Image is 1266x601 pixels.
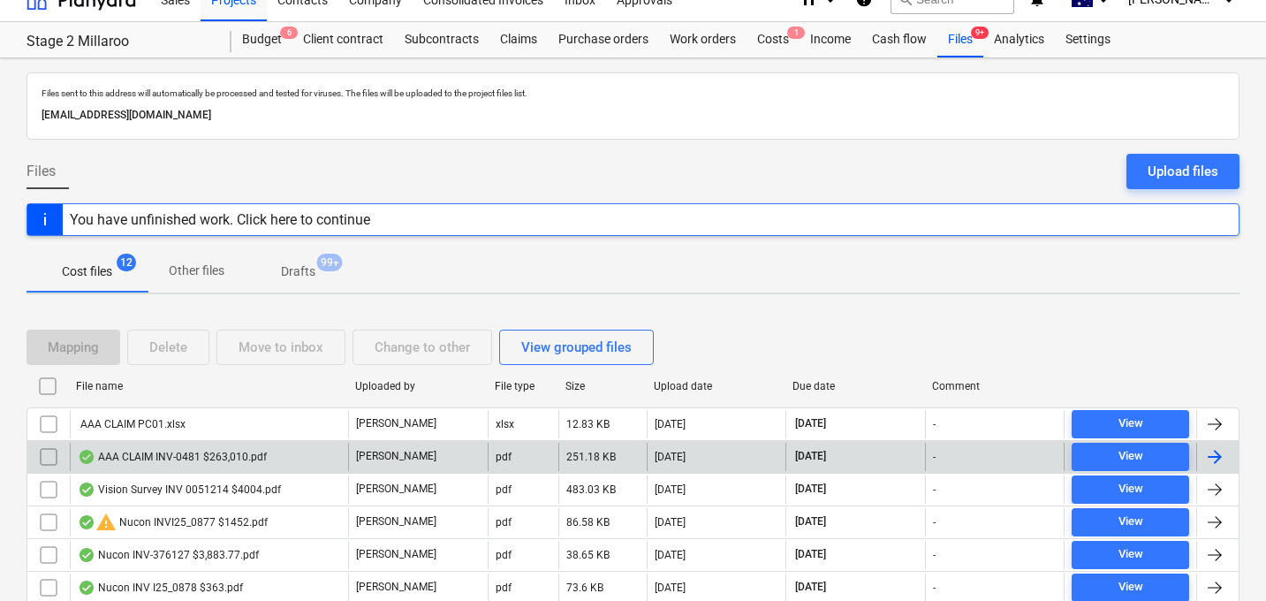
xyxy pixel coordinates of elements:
[1072,508,1189,536] button: View
[793,449,828,464] span: [DATE]
[78,483,95,497] div: OCR finished
[793,482,828,497] span: [DATE]
[565,380,640,392] div: Size
[27,33,210,51] div: Stage 2 Millaroo
[292,22,394,57] a: Client contract
[78,581,243,595] div: Nucon INV I25_0878 $363.pdf
[356,580,436,595] p: [PERSON_NAME]
[1055,22,1121,57] a: Settings
[95,512,117,533] span: warning
[933,483,936,496] div: -
[78,512,268,533] div: Nucon INVI25_0877 $1452.pdf
[280,27,298,39] span: 6
[62,262,112,281] p: Cost files
[937,22,983,57] a: Files9+
[169,262,224,280] p: Other files
[496,549,512,561] div: pdf
[42,87,1224,99] p: Files sent to this address will automatically be processed and tested for viruses. The files will...
[861,22,937,57] a: Cash flow
[655,451,686,463] div: [DATE]
[747,22,800,57] a: Costs1
[1118,446,1143,467] div: View
[933,451,936,463] div: -
[792,380,918,392] div: Due date
[747,22,800,57] div: Costs
[78,418,186,430] div: AAA CLAIM PC01.xlsx
[1126,154,1239,189] button: Upload files
[1072,410,1189,438] button: View
[1118,512,1143,532] div: View
[78,548,95,562] div: OCR finished
[655,549,686,561] div: [DATE]
[566,483,616,496] div: 483.03 KB
[1072,443,1189,471] button: View
[787,27,805,39] span: 1
[933,549,936,561] div: -
[932,380,1058,392] div: Comment
[655,582,686,594] div: [DATE]
[566,582,603,594] div: 73.6 KB
[78,450,267,464] div: AAA CLAIM INV-0481 $263,010.pdf
[1118,479,1143,499] div: View
[983,22,1055,57] a: Analytics
[1118,577,1143,597] div: View
[496,418,514,430] div: xlsx
[231,22,292,57] div: Budget
[1072,541,1189,569] button: View
[496,516,512,529] div: pdf
[933,418,936,430] div: -
[356,449,436,464] p: [PERSON_NAME]
[548,22,659,57] a: Purchase orders
[566,549,610,561] div: 38.65 KB
[655,516,686,529] div: [DATE]
[231,22,292,57] a: Budget6
[78,515,95,529] div: OCR finished
[317,254,343,271] span: 99+
[566,451,616,463] div: 251.18 KB
[793,416,828,431] span: [DATE]
[521,336,632,359] div: View grouped files
[42,106,1224,125] p: [EMAIL_ADDRESS][DOMAIN_NAME]
[659,22,747,57] a: Work orders
[496,582,512,594] div: pdf
[489,22,548,57] a: Claims
[933,582,936,594] div: -
[496,483,512,496] div: pdf
[1072,475,1189,504] button: View
[793,580,828,595] span: [DATE]
[1118,414,1143,434] div: View
[655,418,686,430] div: [DATE]
[971,27,989,39] span: 9+
[499,330,654,365] button: View grouped files
[654,380,779,392] div: Upload date
[78,581,95,595] div: OCR finished
[394,22,489,57] a: Subcontracts
[356,482,436,497] p: [PERSON_NAME]
[78,548,259,562] div: Nucon INV-376127 $3,883.77.pdf
[27,161,56,182] span: Files
[496,451,512,463] div: pdf
[1178,516,1266,601] iframe: Chat Widget
[800,22,861,57] a: Income
[1148,160,1218,183] div: Upload files
[356,416,436,431] p: [PERSON_NAME]
[655,483,686,496] div: [DATE]
[356,514,436,529] p: [PERSON_NAME]
[356,547,436,562] p: [PERSON_NAME]
[933,516,936,529] div: -
[78,483,281,497] div: Vision Survey INV 0051214 $4004.pdf
[793,547,828,562] span: [DATE]
[1118,544,1143,565] div: View
[70,211,370,228] div: You have unfinished work. Click here to continue
[566,516,610,529] div: 86.58 KB
[355,380,481,392] div: Uploaded by
[566,418,610,430] div: 12.83 KB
